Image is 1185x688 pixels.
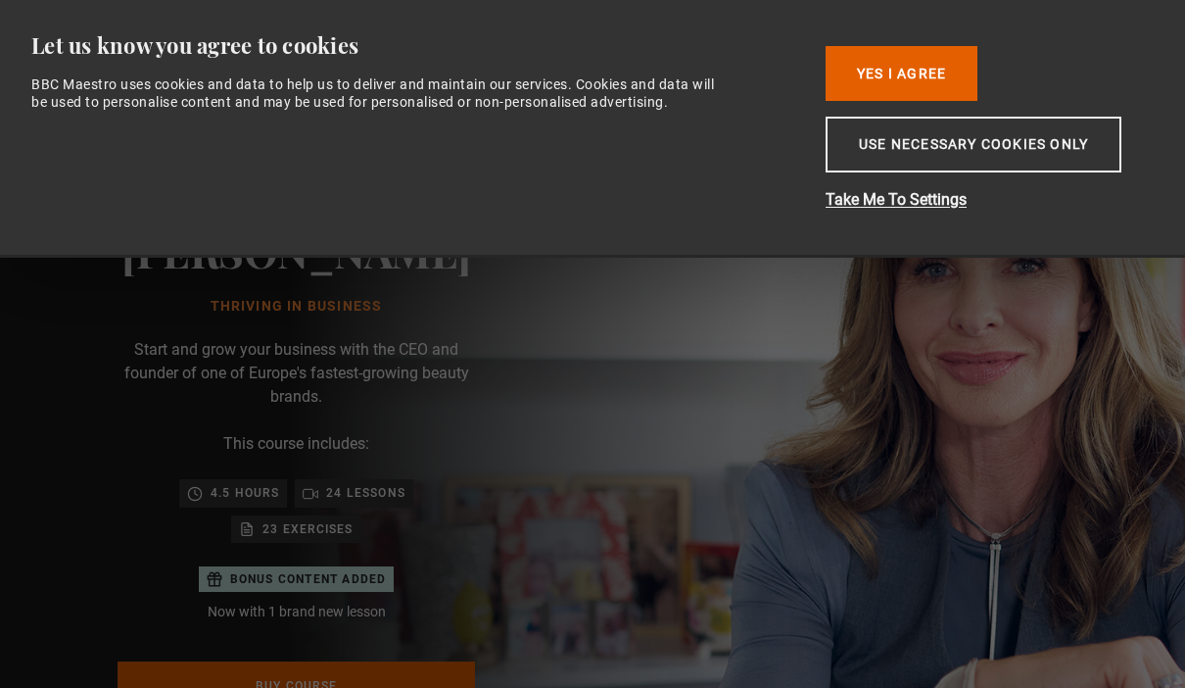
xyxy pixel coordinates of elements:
p: 23 exercises [262,519,353,539]
p: Start and grow your business with the CEO and founder of one of Europe's fastest-growing beauty b... [118,338,475,409]
button: Use necessary cookies only [826,117,1121,172]
h1: Thriving in Business [121,299,471,315]
h2: [PERSON_NAME] [121,225,471,275]
p: This course includes: [223,432,369,456]
p: Bonus content added [230,570,387,588]
p: 4.5 hours [211,483,279,503]
p: Now with 1 brand new lesson [199,602,395,622]
p: 24 lessons [326,483,405,503]
div: Let us know you agree to cookies [31,31,795,60]
button: Take Me To Settings [826,188,1139,212]
div: BBC Maestro uses cookies and data to help us to deliver and maintain our services. Cookies and da... [31,75,719,111]
button: Yes I Agree [826,46,977,101]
